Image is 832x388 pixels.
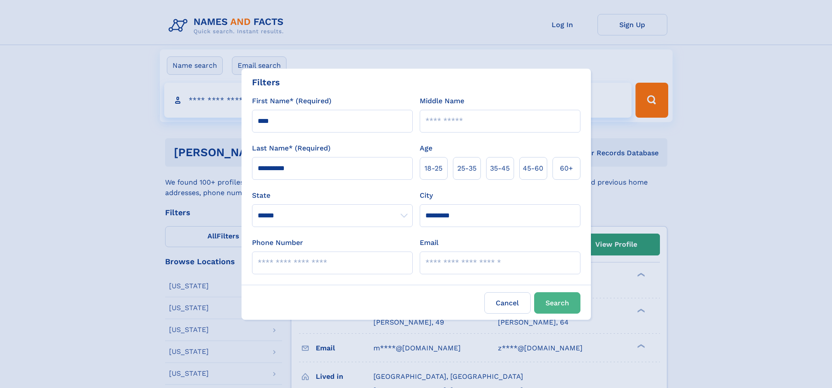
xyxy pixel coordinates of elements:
[425,163,442,174] span: 18‑25
[560,163,573,174] span: 60+
[420,143,432,154] label: Age
[252,96,331,106] label: First Name* (Required)
[252,76,280,89] div: Filters
[252,143,331,154] label: Last Name* (Required)
[457,163,476,174] span: 25‑35
[534,292,580,314] button: Search
[252,190,413,201] label: State
[490,163,510,174] span: 35‑45
[484,292,531,314] label: Cancel
[420,190,433,201] label: City
[252,238,303,248] label: Phone Number
[420,96,464,106] label: Middle Name
[523,163,543,174] span: 45‑60
[420,238,438,248] label: Email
